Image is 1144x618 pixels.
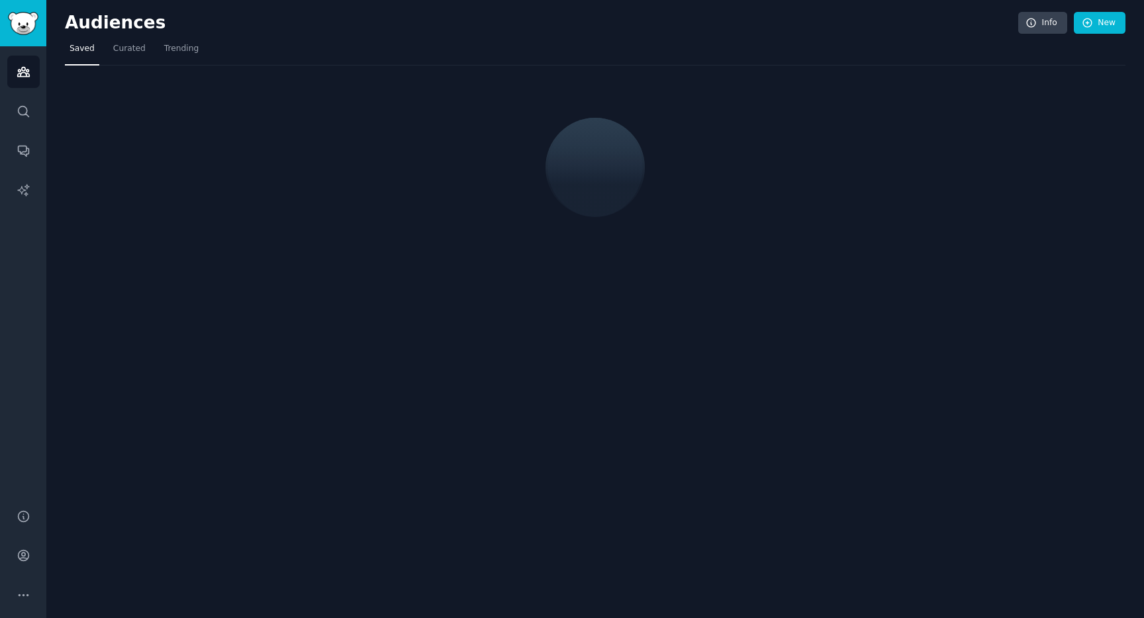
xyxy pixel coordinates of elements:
[109,38,150,66] a: Curated
[1018,12,1067,34] a: Info
[65,38,99,66] a: Saved
[164,43,199,55] span: Trending
[113,43,146,55] span: Curated
[160,38,203,66] a: Trending
[8,12,38,35] img: GummySearch logo
[1074,12,1125,34] a: New
[65,13,1018,34] h2: Audiences
[70,43,95,55] span: Saved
